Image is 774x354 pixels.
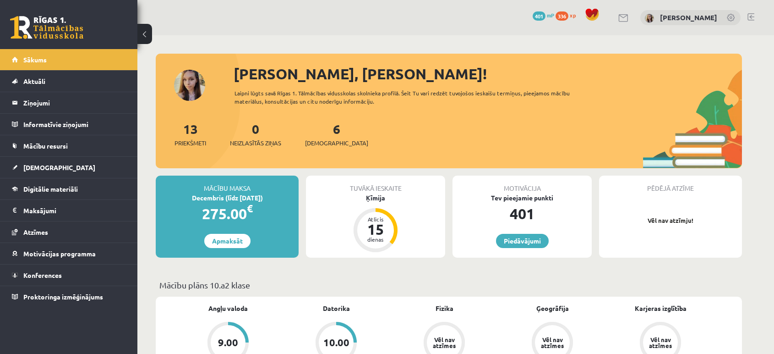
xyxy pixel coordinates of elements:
[536,304,569,313] a: Ģeogrāfija
[234,63,742,85] div: [PERSON_NAME], [PERSON_NAME]!
[23,163,95,171] span: [DEMOGRAPHIC_DATA]
[23,92,126,113] legend: Ziņojumi
[247,202,253,215] span: €
[23,228,48,236] span: Atzīmes
[306,193,445,203] div: Ķīmija
[23,55,47,64] span: Sākums
[12,92,126,113] a: Ziņojumi
[556,11,580,19] a: 336 xp
[156,203,299,225] div: 275.00
[218,337,238,348] div: 9.00
[12,221,126,243] a: Atzīmes
[12,265,126,286] a: Konferences
[305,121,368,148] a: 6[DEMOGRAPHIC_DATA]
[23,142,68,150] span: Mācību resursi
[208,304,248,313] a: Angļu valoda
[604,216,737,225] p: Vēl nav atzīmju!
[362,216,389,222] div: Atlicis
[12,114,126,135] a: Informatīvie ziņojumi
[533,11,554,19] a: 401 mP
[533,11,545,21] span: 401
[12,243,126,264] a: Motivācijas programma
[599,176,742,193] div: Pēdējā atzīme
[540,337,565,348] div: Vēl nav atzīmes
[230,121,281,148] a: 0Neizlasītās ziņas
[12,178,126,199] a: Digitālie materiāli
[362,237,389,242] div: dienas
[156,176,299,193] div: Mācību maksa
[23,77,45,85] span: Aktuāli
[452,203,592,225] div: 401
[12,49,126,70] a: Sākums
[23,271,62,279] span: Konferences
[156,193,299,203] div: Decembris (līdz [DATE])
[23,114,126,135] legend: Informatīvie ziņojumi
[23,200,126,221] legend: Maksājumi
[306,193,445,254] a: Ķīmija Atlicis 15 dienas
[547,11,554,19] span: mP
[635,304,687,313] a: Karjeras izglītība
[174,121,206,148] a: 13Priekšmeti
[496,234,549,248] a: Piedāvājumi
[648,337,673,348] div: Vēl nav atzīmes
[10,16,83,39] a: Rīgas 1. Tālmācības vidusskola
[305,138,368,148] span: [DEMOGRAPHIC_DATA]
[431,337,457,348] div: Vēl nav atzīmes
[23,185,78,193] span: Digitālie materiāli
[12,286,126,307] a: Proktoringa izmēģinājums
[159,279,738,291] p: Mācību plāns 10.a2 klase
[23,293,103,301] span: Proktoringa izmēģinājums
[234,89,586,105] div: Laipni lūgts savā Rīgas 1. Tālmācības vidusskolas skolnieka profilā. Šeit Tu vari redzēt tuvojošo...
[323,337,349,348] div: 10.00
[12,135,126,156] a: Mācību resursi
[306,176,445,193] div: Tuvākā ieskaite
[230,138,281,148] span: Neizlasītās ziņas
[362,222,389,237] div: 15
[570,11,576,19] span: xp
[12,71,126,92] a: Aktuāli
[12,157,126,178] a: [DEMOGRAPHIC_DATA]
[323,304,350,313] a: Datorika
[645,14,654,23] img: Marija Nicmane
[436,304,453,313] a: Fizika
[452,176,592,193] div: Motivācija
[556,11,568,21] span: 336
[12,200,126,221] a: Maksājumi
[174,138,206,148] span: Priekšmeti
[452,193,592,203] div: Tev pieejamie punkti
[204,234,251,248] a: Apmaksāt
[660,13,717,22] a: [PERSON_NAME]
[23,249,96,258] span: Motivācijas programma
